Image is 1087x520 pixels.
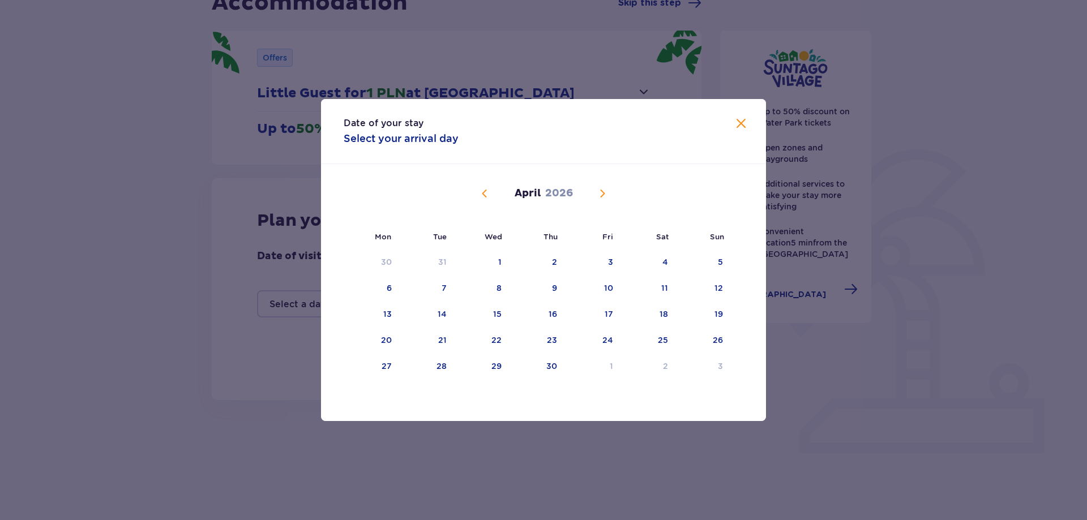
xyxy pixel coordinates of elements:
[344,250,400,275] td: 30
[714,308,723,320] div: 19
[656,232,669,241] small: Sat
[498,256,502,268] div: 1
[485,232,502,241] small: Wed
[455,302,510,327] td: 15
[455,276,510,301] td: 8
[387,282,392,294] div: 6
[510,276,566,301] td: 9
[438,334,447,346] div: 21
[565,250,621,275] td: 3
[400,302,455,327] td: 14
[381,334,392,346] div: 20
[602,232,613,241] small: Fri
[382,360,392,372] div: 27
[565,328,621,353] td: 24
[344,276,400,301] td: 6
[565,302,621,327] td: 17
[543,232,558,241] small: Thu
[545,187,573,200] p: 2026
[438,256,447,268] div: 31
[344,302,400,327] td: 13
[676,302,731,327] td: 19
[621,276,676,301] td: 11
[621,354,676,379] td: 2
[602,334,613,346] div: 24
[549,308,557,320] div: 16
[383,308,392,320] div: 13
[604,282,613,294] div: 10
[510,250,566,275] td: 2
[661,282,668,294] div: 11
[565,354,621,379] td: 1
[433,232,447,241] small: Tue
[610,360,613,372] div: 1
[455,328,510,353] td: 22
[400,250,455,275] td: 31
[510,328,566,353] td: 23
[344,354,400,379] td: 27
[438,308,447,320] div: 14
[497,282,502,294] div: 8
[491,334,502,346] div: 22
[400,276,455,301] td: 7
[552,256,557,268] div: 2
[510,302,566,327] td: 16
[565,276,621,301] td: 10
[400,354,455,379] td: 28
[676,328,731,353] td: 26
[552,282,557,294] div: 9
[493,308,502,320] div: 15
[660,308,668,320] div: 18
[710,232,724,241] small: Sun
[455,354,510,379] td: 29
[621,250,676,275] td: 4
[662,256,668,268] div: 4
[676,276,731,301] td: 12
[375,232,391,241] small: Mon
[621,328,676,353] td: 25
[442,282,447,294] div: 7
[676,354,731,379] td: 3
[718,256,723,268] div: 5
[344,117,423,130] p: Date of your stay
[658,334,668,346] div: 25
[344,132,459,145] p: Select your arrival day
[676,250,731,275] td: 5
[608,256,613,268] div: 3
[400,328,455,353] td: 21
[713,334,723,346] div: 26
[436,360,447,372] div: 28
[714,282,723,294] div: 12
[621,302,676,327] td: 18
[605,308,613,320] div: 17
[663,360,668,372] div: 2
[734,117,748,131] button: Close
[546,360,557,372] div: 30
[515,187,541,200] p: April
[547,334,557,346] div: 23
[596,187,609,200] button: Next month
[455,250,510,275] td: 1
[478,187,491,200] button: Previous month
[491,360,502,372] div: 29
[344,328,400,353] td: 20
[510,354,566,379] td: 30
[381,256,392,268] div: 30
[718,360,723,372] div: 3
